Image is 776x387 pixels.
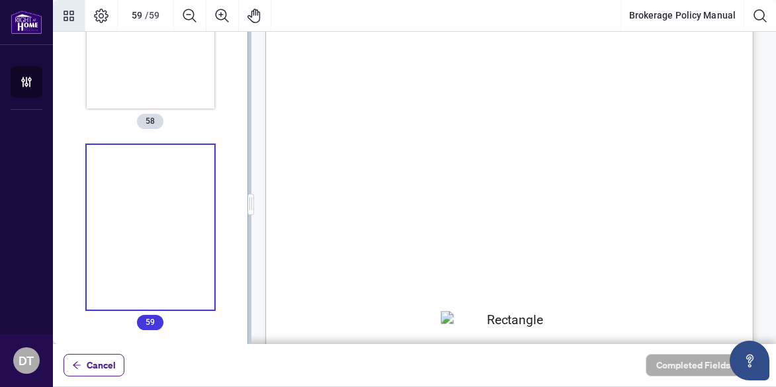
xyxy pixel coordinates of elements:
[72,361,81,370] span: arrow-left
[730,341,769,380] button: Open asap
[64,354,124,376] button: Cancel
[19,351,34,370] span: DT
[646,354,765,376] button: Completed Fields 0 of 1
[87,355,116,376] span: Cancel
[11,10,42,34] img: logo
